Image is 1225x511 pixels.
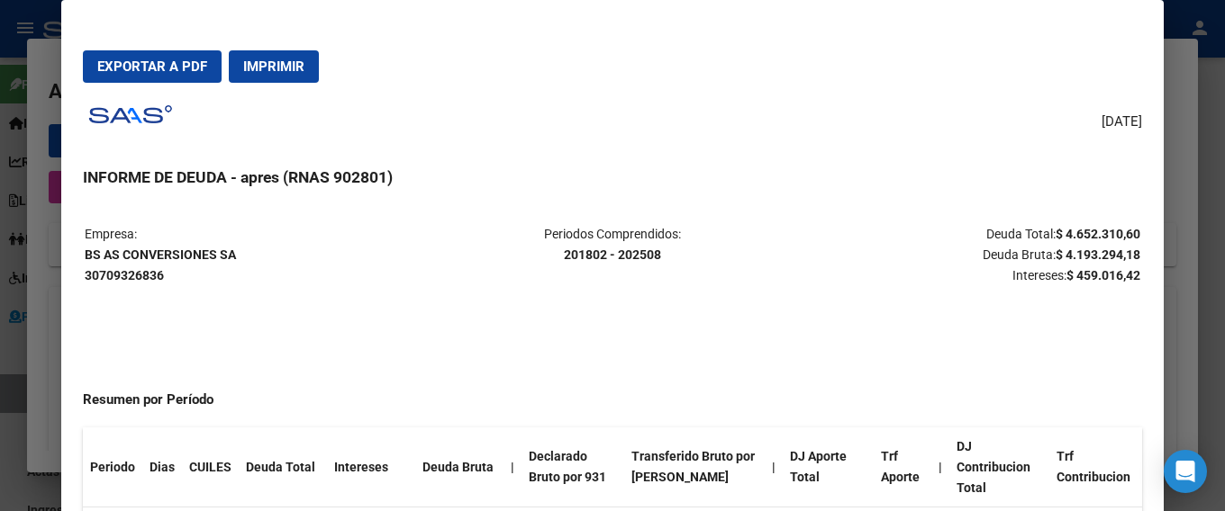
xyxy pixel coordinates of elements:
[949,427,1049,507] th: DJ Contribucion Total
[415,427,504,507] th: Deuda Bruta
[85,247,236,282] strong: BS AS CONVERSIONES SA 30709326836
[783,427,875,507] th: DJ Aporte Total
[765,427,783,507] th: |
[239,427,327,507] th: Deuda Total
[83,390,1142,410] h4: Resumen por Período
[522,427,624,507] th: Declarado Bruto por 931
[1049,427,1142,507] th: Trf Contribucion
[83,50,222,83] button: Exportar a PDF
[931,427,949,507] th: |
[97,58,207,75] span: Exportar a PDF
[1066,268,1140,282] strong: $ 459.016,42
[1056,247,1140,262] strong: $ 4.193.294,18
[874,427,931,507] th: Trf Aporte
[243,58,304,75] span: Imprimir
[1102,112,1142,132] span: [DATE]
[504,427,522,507] th: |
[327,427,415,507] th: Intereses
[83,427,142,507] th: Periodo
[142,427,182,507] th: Dias
[83,166,1142,189] h3: INFORME DE DEUDA - apres (RNAS 902801)
[1164,450,1207,493] div: Open Intercom Messenger
[437,224,787,265] p: Periodos Comprendidos:
[564,247,661,262] strong: 201802 - 202508
[790,224,1140,285] p: Deuda Total: Deuda Bruta: Intereses:
[229,50,319,83] button: Imprimir
[624,427,764,507] th: Transferido Bruto por [PERSON_NAME]
[85,224,435,285] p: Empresa:
[1056,227,1140,241] strong: $ 4.652.310,60
[182,427,239,507] th: CUILES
